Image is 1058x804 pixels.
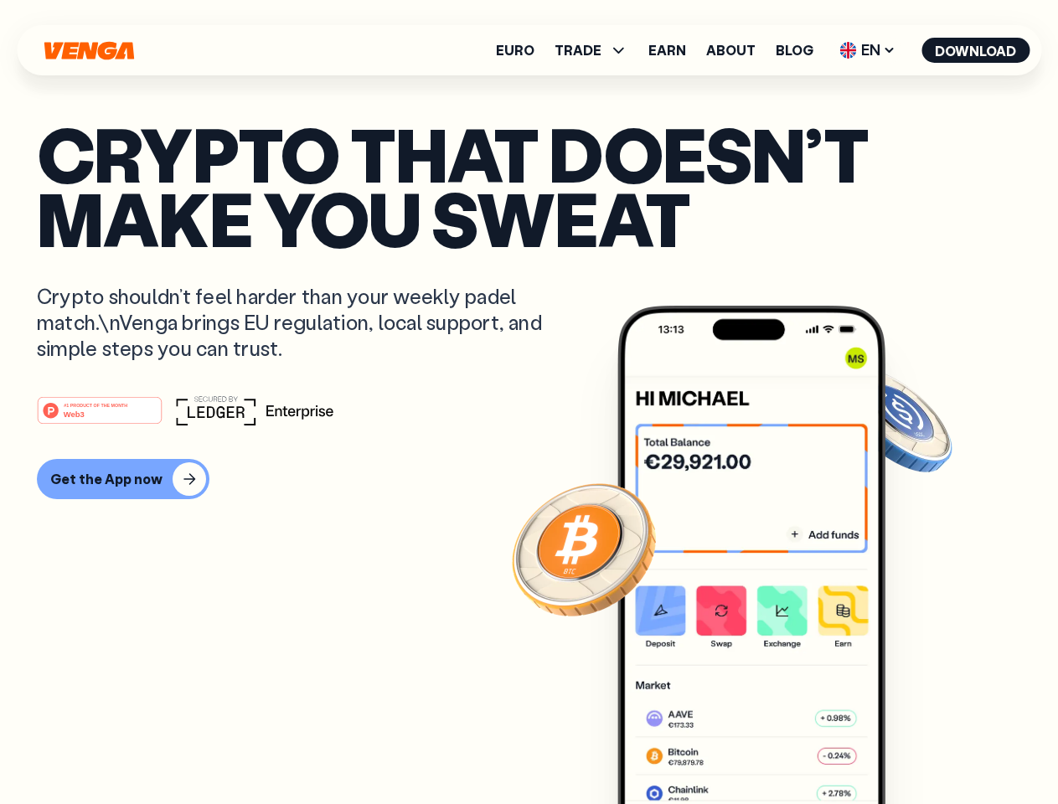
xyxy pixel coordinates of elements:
span: EN [833,37,901,64]
tspan: #1 PRODUCT OF THE MONTH [64,402,127,407]
p: Crypto that doesn’t make you sweat [37,121,1021,250]
a: Get the App now [37,459,1021,499]
tspan: Web3 [64,409,85,418]
span: TRADE [555,44,601,57]
a: About [706,44,756,57]
img: flag-uk [839,42,856,59]
a: Earn [648,44,686,57]
div: Get the App now [50,471,163,487]
a: Euro [496,44,534,57]
button: Get the App now [37,459,209,499]
a: #1 PRODUCT OF THE MONTHWeb3 [37,406,163,428]
img: USDC coin [835,360,956,481]
svg: Home [42,41,136,60]
button: Download [921,38,1030,63]
a: Blog [776,44,813,57]
span: TRADE [555,40,628,60]
img: Bitcoin [508,473,659,624]
p: Crypto shouldn’t feel harder than your weekly padel match.\nVenga brings EU regulation, local sup... [37,283,566,362]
